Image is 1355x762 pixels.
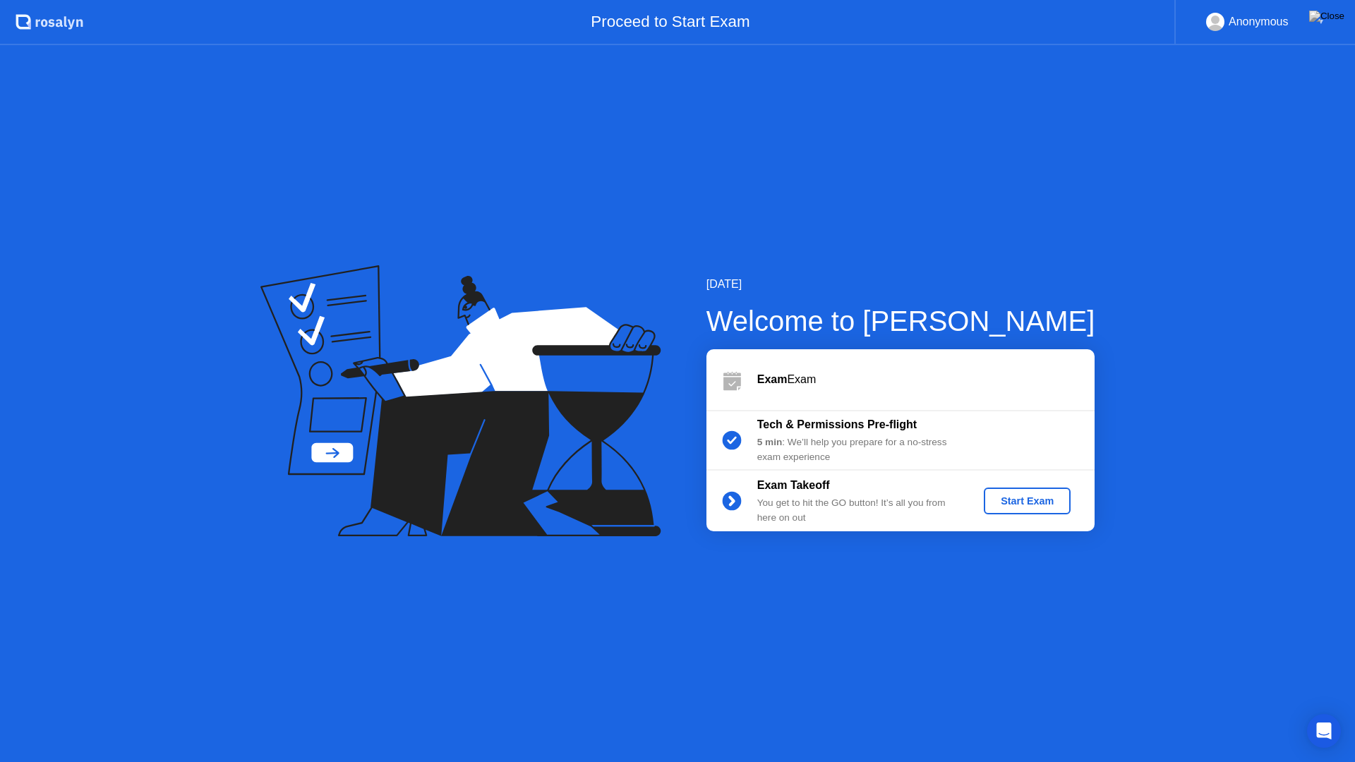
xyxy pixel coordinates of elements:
b: Exam [757,373,788,385]
b: Exam Takeoff [757,479,830,491]
button: Start Exam [984,488,1071,514]
div: [DATE] [706,276,1095,293]
div: Welcome to [PERSON_NAME] [706,300,1095,342]
div: Open Intercom Messenger [1307,714,1341,748]
b: Tech & Permissions Pre-flight [757,418,917,430]
img: Close [1309,11,1344,22]
div: Anonymous [1229,13,1289,31]
div: Exam [757,371,1095,388]
b: 5 min [757,437,783,447]
div: : We’ll help you prepare for a no-stress exam experience [757,435,960,464]
div: You get to hit the GO button! It’s all you from here on out [757,496,960,525]
div: Start Exam [989,495,1065,507]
